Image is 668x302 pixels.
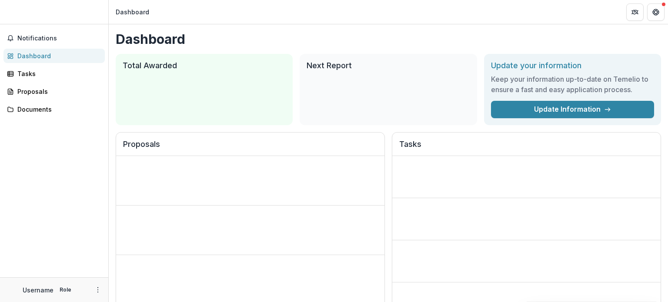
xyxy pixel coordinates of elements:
a: Dashboard [3,49,105,63]
a: Update Information [491,101,654,118]
p: Role [57,286,74,294]
h2: Tasks [399,139,654,156]
nav: breadcrumb [112,6,153,18]
h2: Update your information [491,61,654,70]
h2: Next Report [307,61,470,70]
button: Notifications [3,31,105,45]
p: Username [23,285,53,295]
div: Dashboard [17,51,98,60]
h2: Total Awarded [123,61,286,70]
button: More [93,285,103,295]
h1: Dashboard [116,31,661,47]
a: Documents [3,102,105,116]
a: Tasks [3,66,105,81]
h3: Keep your information up-to-date on Temelio to ensure a fast and easy application process. [491,74,654,95]
span: Notifications [17,35,101,42]
button: Partners [626,3,644,21]
button: Get Help [647,3,665,21]
div: Tasks [17,69,98,78]
div: Proposals [17,87,98,96]
h2: Proposals [123,139,377,156]
div: Documents [17,105,98,114]
div: Dashboard [116,7,149,17]
a: Proposals [3,84,105,99]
